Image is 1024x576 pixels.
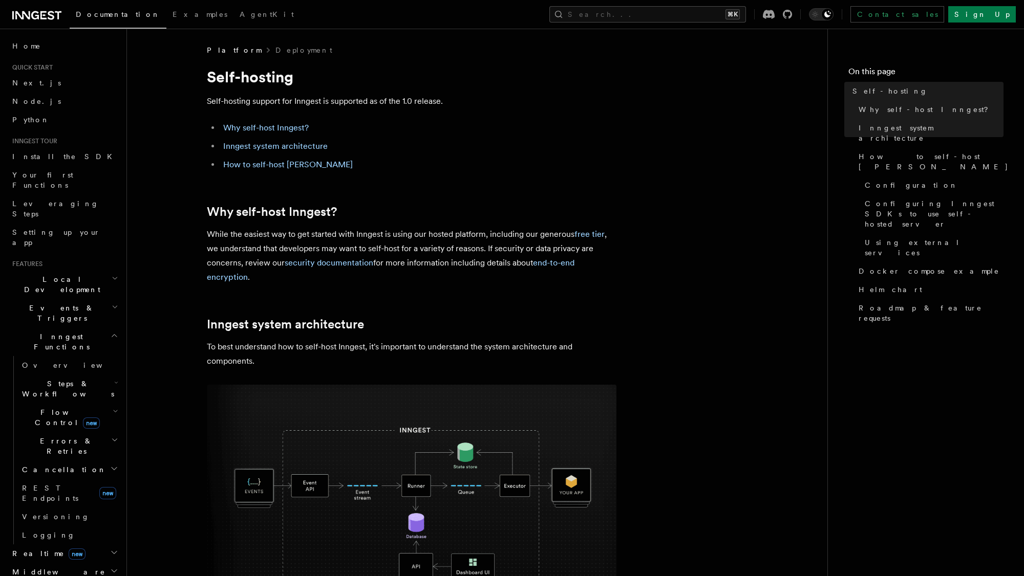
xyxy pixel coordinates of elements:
a: Why self-host Inngest? [207,205,337,219]
span: Local Development [8,274,112,295]
button: Toggle dark mode [809,8,834,20]
a: Your first Functions [8,166,120,194]
a: Inngest system architecture [207,317,364,331]
a: Why self-host Inngest? [855,100,1004,119]
span: new [69,548,86,560]
span: Leveraging Steps [12,200,99,218]
a: Using external services [861,233,1004,262]
span: Install the SDK [12,152,118,161]
a: security documentation [285,258,373,268]
a: Why self-host Inngest? [223,123,309,132]
span: new [99,487,116,499]
a: Python [8,110,120,129]
span: Next.js [12,79,61,87]
button: Cancellation [18,460,120,479]
button: Search...⌘K [549,6,746,23]
a: Deployment [275,45,332,55]
a: AgentKit [233,3,300,28]
button: Realtimenew [8,544,120,563]
span: Versioning [22,513,90,521]
span: Documentation [76,10,160,18]
span: Platform [207,45,261,55]
a: REST Endpointsnew [18,479,120,507]
a: Setting up your app [8,223,120,252]
button: Inngest Functions [8,327,120,356]
span: Roadmap & feature requests [859,303,1004,323]
button: Steps & Workflows [18,374,120,403]
a: Examples [166,3,233,28]
span: REST Endpoints [22,484,78,502]
a: Documentation [70,3,166,29]
a: Inngest system architecture [855,119,1004,147]
a: Next.js [8,74,120,92]
span: Configuring Inngest SDKs to use self-hosted server [865,198,1004,229]
a: Leveraging Steps [8,194,120,223]
span: new [83,417,100,429]
span: Overview [22,361,127,369]
span: Self-hosting [852,86,928,96]
div: Inngest Functions [8,356,120,544]
a: Node.js [8,92,120,110]
a: Install the SDK [8,147,120,166]
span: Realtime [8,548,86,559]
a: Roadmap & feature requests [855,299,1004,327]
a: How to self-host [PERSON_NAME] [855,147,1004,176]
a: Inngest system architecture [223,141,328,151]
kbd: ⌘K [726,9,740,19]
span: AgentKit [240,10,294,18]
span: Setting up your app [12,228,100,247]
span: Features [8,260,42,268]
h4: On this page [848,65,1004,82]
a: Sign Up [948,6,1016,23]
span: How to self-host [PERSON_NAME] [859,151,1009,172]
span: Quick start [8,63,53,72]
span: Using external services [865,237,1004,258]
span: Examples [173,10,227,18]
button: Flow Controlnew [18,403,120,432]
span: Inngest Functions [8,331,111,352]
span: Steps & Workflows [18,379,114,399]
span: Docker compose example [859,266,999,276]
span: Your first Functions [12,171,73,189]
p: To best understand how to self-host Inngest, it's important to understand the system architecture... [207,340,616,368]
a: Contact sales [850,6,944,23]
a: Overview [18,356,120,374]
span: Inngest tour [8,137,57,145]
span: Inngest system architecture [859,123,1004,143]
button: Events & Triggers [8,299,120,327]
a: How to self-host [PERSON_NAME] [223,160,353,169]
a: free tier [574,229,605,239]
span: Events & Triggers [8,303,112,323]
a: Configuration [861,176,1004,194]
h1: Self-hosting [207,68,616,86]
span: Errors & Retries [18,436,111,456]
span: Logging [22,531,75,539]
a: Docker compose example [855,262,1004,280]
span: Cancellation [18,464,106,475]
a: Helm chart [855,280,1004,299]
a: Versioning [18,507,120,526]
span: Configuration [865,180,958,190]
p: While the easiest way to get started with Inngest is using our hosted platform, including our gen... [207,227,616,284]
a: Home [8,37,120,55]
a: Self-hosting [848,82,1004,100]
span: Flow Control [18,407,113,428]
span: Helm chart [859,284,922,295]
a: Configuring Inngest SDKs to use self-hosted server [861,194,1004,233]
a: Logging [18,526,120,544]
button: Errors & Retries [18,432,120,460]
button: Local Development [8,270,120,299]
span: Home [12,41,41,51]
span: Python [12,116,50,124]
p: Self-hosting support for Inngest is supported as of the 1.0 release. [207,94,616,108]
span: Why self-host Inngest? [859,104,995,115]
span: Node.js [12,97,61,105]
